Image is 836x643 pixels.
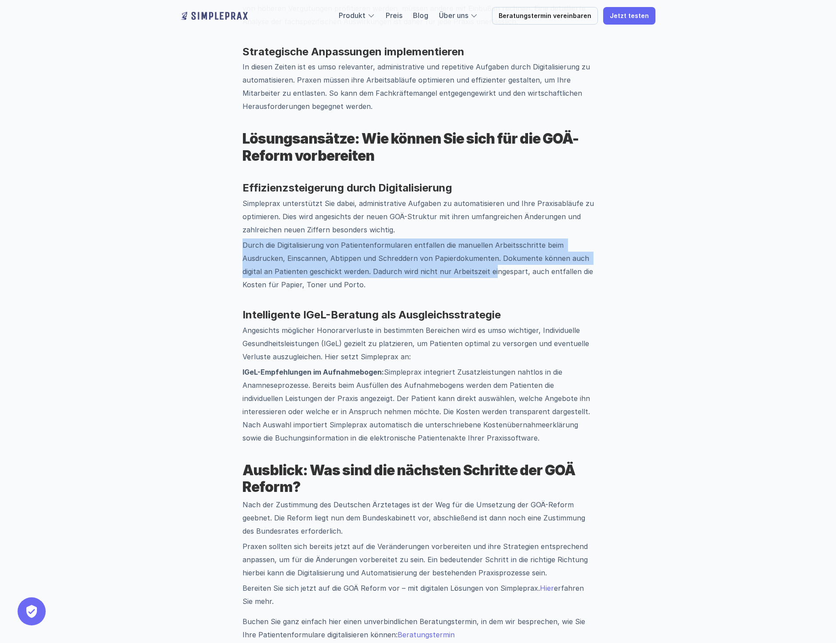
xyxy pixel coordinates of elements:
p: In diesen Zeiten ist es umso relevanter, administrative und repetitive Aufgaben durch Digitalisie... [242,60,594,113]
a: Preis [386,11,402,20]
a: Jetzt testen [603,7,655,25]
a: Beratungstermin [398,630,455,639]
p: Jetzt testen [610,12,649,20]
a: Produkt [339,11,366,20]
p: Angesichts möglicher Honorarverluste in bestimmten Bereichen wird es umso wichtiger, Individuelle... [242,324,594,363]
strong: Intelligente IGeL-Beratung als Ausgleichsstrategie [242,308,501,321]
strong: Strategische Anpassungen implementieren [242,45,464,58]
strong: Lösungsansätze: Wie können Sie sich für die GOÄ-Reform vorbereiten [242,130,579,164]
p: Buchen Sie ganz einfach hier einen unverbindlichen Beratungstermin, in dem wir besprechen, wie Si... [242,615,594,641]
p: Durch die Digitalisierung von Patientenformularen entfallen die manuellen Arbeitsschritte beim Au... [242,238,594,291]
strong: IGeL-Empfehlungen im Aufnahmebogen: [242,368,384,376]
p: Beratungstermin vereinbaren [499,12,591,20]
a: Beratungstermin vereinbaren [492,7,598,25]
p: Bereiten Sie sich jetzt auf die GOÄ Reform vor – mit digitalen Lösungen von Simpleprax. erfahren ... [242,582,594,608]
p: Nach der Zustimmung des Deutschen Ärztetages ist der Weg für die Umsetzung der GOÄ-Reform geebnet... [242,498,594,538]
p: Simpleprax unterstützt Sie dabei, administrative Aufgaben zu automatisieren und Ihre Praxisabläuf... [242,197,594,236]
a: Über uns [439,11,468,20]
a: Blog [413,11,428,20]
p: Praxen sollten sich bereits jetzt auf die Veränderungen vorbereiten und ihre Strategien entsprech... [242,540,594,579]
strong: Ausblick: Was sind die nächsten Schritte der GOÄ Reform? [242,462,577,495]
strong: Effizienzsteigerung durch Digitalisierung [242,181,452,194]
p: Simpleprax integriert Zusatzleistungen nahtlos in die Anamneseprozesse. Bereits beim Ausfüllen de... [242,365,594,444]
a: Hier [540,584,554,592]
